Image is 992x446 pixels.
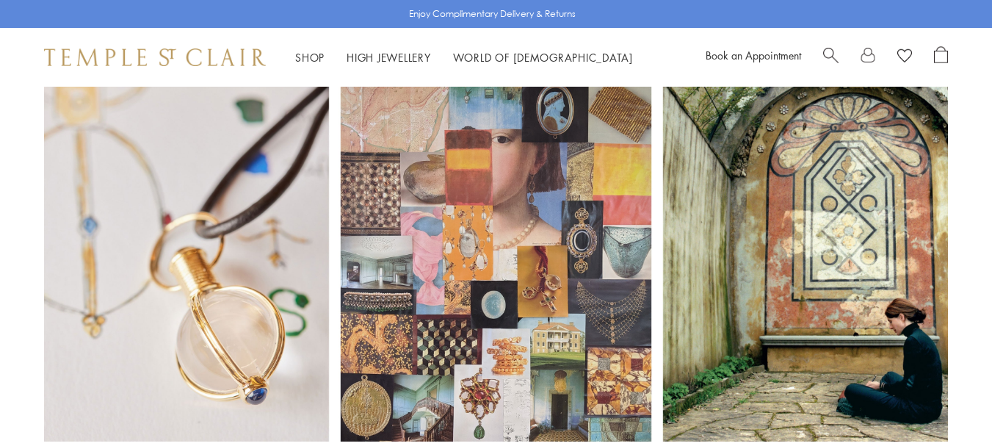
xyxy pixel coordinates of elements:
a: High JewelleryHigh Jewellery [347,50,431,65]
p: Enjoy Complimentary Delivery & Returns [409,7,576,21]
a: View Wishlist [897,46,912,68]
a: Book an Appointment [706,48,801,62]
a: World of [DEMOGRAPHIC_DATA]World of [DEMOGRAPHIC_DATA] [453,50,633,65]
a: ShopShop [295,50,325,65]
img: Temple St. Clair [44,48,266,66]
a: Open Shopping Bag [934,46,948,68]
nav: Main navigation [295,48,633,67]
a: Search [823,46,839,68]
